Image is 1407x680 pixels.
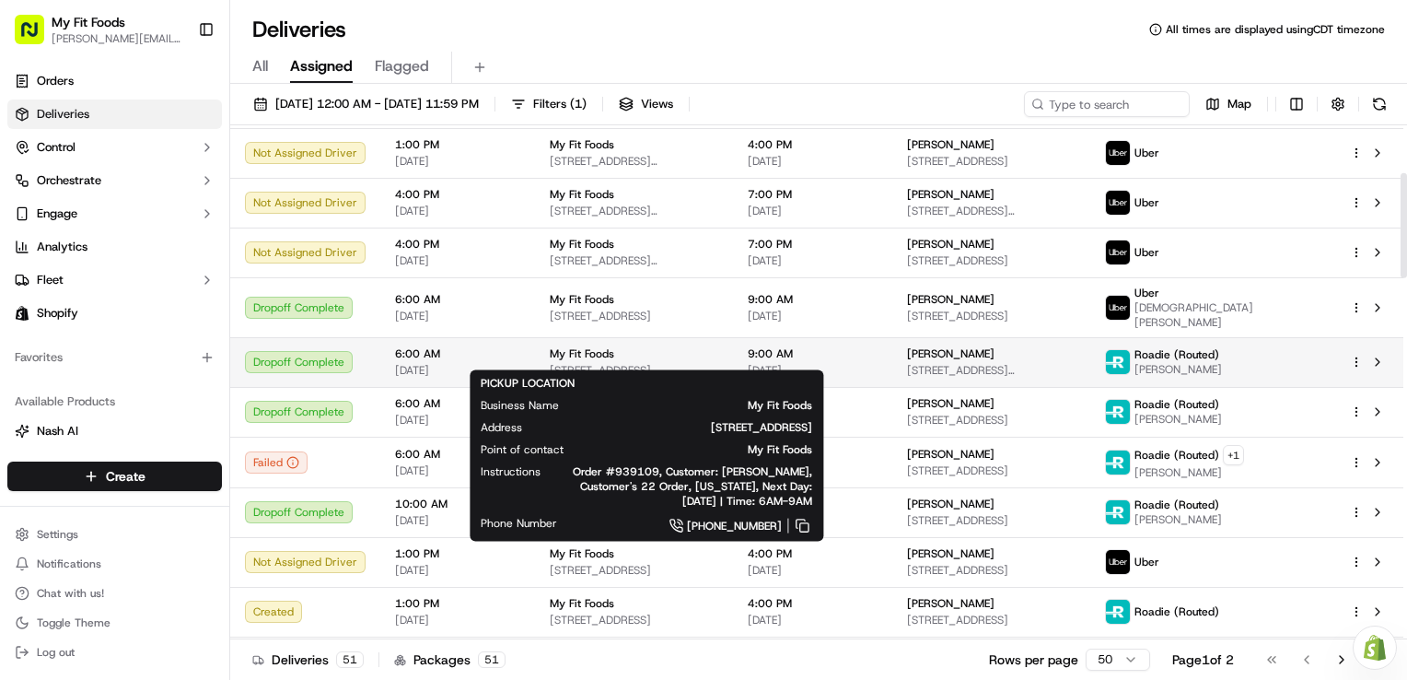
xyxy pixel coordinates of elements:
[18,74,335,103] p: Welcome 👋
[1134,245,1159,260] span: Uber
[37,557,101,571] span: Notifications
[1134,195,1159,210] span: Uber
[18,18,55,55] img: Nash
[7,66,222,96] a: Orders
[610,91,681,117] button: Views
[336,651,364,668] div: 51
[550,309,718,323] span: [STREET_ADDRESS]
[37,73,74,89] span: Orders
[1172,651,1234,669] div: Page 1 of 2
[37,267,141,286] span: Knowledge Base
[7,522,222,547] button: Settings
[748,309,878,323] span: [DATE]
[748,346,878,361] span: 9:00 AM
[395,187,520,202] span: 4:00 PM
[7,133,222,162] button: Control
[37,205,77,222] span: Engage
[550,546,614,561] span: My Fit Foods
[395,292,520,307] span: 6:00 AM
[275,96,479,112] span: [DATE] 12:00 AM - [DATE] 11:59 PM
[7,299,222,328] a: Shopify
[7,462,222,491] button: Create
[37,272,64,288] span: Fleet
[748,563,878,578] span: [DATE]
[570,464,812,509] span: Order #939109, Customer: [PERSON_NAME], Customer's 22 Order, [US_STATE], Next Day: [DATE] | Time:...
[907,292,994,307] span: [PERSON_NAME]
[533,96,587,112] span: Filters
[37,645,75,660] span: Log out
[481,420,522,435] span: Address
[7,7,191,52] button: My Fit Foods[PERSON_NAME][EMAIL_ADDRESS][DOMAIN_NAME]
[907,187,994,202] span: [PERSON_NAME]
[1134,412,1222,427] span: [PERSON_NAME]
[395,497,520,511] span: 10:00 AM
[907,309,1076,323] span: [STREET_ADDRESS]
[907,513,1076,528] span: [STREET_ADDRESS]
[481,376,575,391] span: PICKUP LOCATION
[1134,448,1219,463] span: Roadie (Routed)
[245,451,308,474] button: Failed
[395,563,520,578] span: [DATE]
[156,269,170,284] div: 💻
[395,346,520,361] span: 6:00 AM
[395,613,520,627] span: [DATE]
[748,613,878,627] span: [DATE]
[748,292,878,307] span: 9:00 AM
[907,463,1076,478] span: [STREET_ADDRESS]
[37,239,87,255] span: Analytics
[18,176,52,209] img: 1736555255976-a54dd68f-1ca7-489b-9aae-adbdc363a1c4
[395,253,520,268] span: [DATE]
[1197,91,1260,117] button: Map
[550,187,614,202] span: My Fit Foods
[1134,498,1219,512] span: Roadie (Routed)
[550,253,718,268] span: [STREET_ADDRESS][PERSON_NAME]
[52,31,183,46] span: [PERSON_NAME][EMAIL_ADDRESS][DOMAIN_NAME]
[552,420,812,435] span: [STREET_ADDRESS]
[1106,500,1130,524] img: roadie-logo-v2.jpg
[748,596,878,611] span: 4:00 PM
[907,237,994,252] span: [PERSON_NAME]
[183,312,223,326] span: Pylon
[748,137,878,152] span: 4:00 PM
[106,467,145,486] span: Create
[130,311,223,326] a: Powered byPylon
[7,166,222,195] button: Orchestrate
[748,237,878,252] span: 7:00 PM
[481,516,557,531] span: Phone Number
[63,176,302,194] div: Start new chat
[395,413,520,428] span: [DATE]
[7,639,222,665] button: Log out
[252,55,268,77] span: All
[1106,141,1130,165] img: uber-new-logo.jpeg
[907,396,994,411] span: [PERSON_NAME]
[1227,96,1251,112] span: Map
[395,463,520,478] span: [DATE]
[395,237,520,252] span: 4:00 PM
[550,292,614,307] span: My Fit Foods
[1134,300,1320,330] span: [DEMOGRAPHIC_DATA][PERSON_NAME]
[550,204,718,218] span: [STREET_ADDRESS][PERSON_NAME]
[1106,451,1130,475] img: roadie-logo-v2.jpg
[1223,445,1244,465] button: +1
[907,447,994,462] span: [PERSON_NAME]
[481,398,559,413] span: Business Name
[1134,146,1159,160] span: Uber
[1106,296,1130,320] img: uber-new-logo.jpeg
[478,651,506,668] div: 51
[1134,347,1219,362] span: Roadie (Routed)
[907,497,994,511] span: [PERSON_NAME]
[37,616,110,630] span: Toggle Theme
[395,154,520,169] span: [DATE]
[1134,465,1244,480] span: [PERSON_NAME]
[550,596,614,611] span: My Fit Foods
[1106,240,1130,264] img: uber-new-logo.jpeg
[52,13,125,31] button: My Fit Foods
[748,253,878,268] span: [DATE]
[503,91,595,117] button: Filters(1)
[252,15,346,44] h1: Deliveries
[7,610,222,636] button: Toggle Theme
[550,346,614,361] span: My Fit Foods
[395,447,520,462] span: 6:00 AM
